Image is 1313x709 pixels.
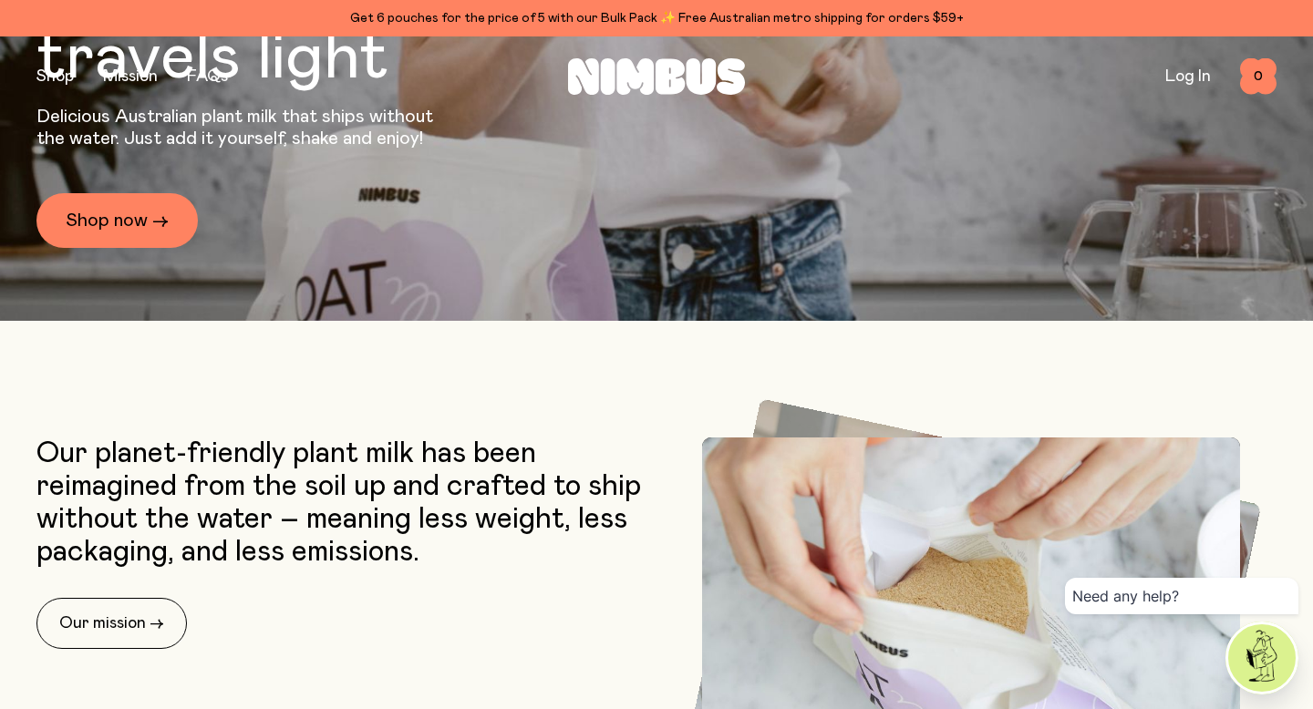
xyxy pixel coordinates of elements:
a: Our mission → [36,598,187,649]
a: Shop now → [36,193,198,248]
div: Get 6 pouches for the price of 5 with our Bulk Pack ✨ Free Australian metro shipping for orders $59+ [36,7,1277,29]
div: Need any help? [1065,578,1298,614]
img: agent [1228,624,1296,692]
a: Log In [1165,68,1211,85]
p: Delicious Australian plant milk that ships without the water. Just add it yourself, shake and enjoy! [36,106,445,149]
a: Mission [103,68,158,85]
a: FAQs [187,68,228,85]
p: Our planet-friendly plant milk has been reimagined from the soil up and crafted to ship without t... [36,437,647,569]
button: 0 [1240,58,1277,95]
